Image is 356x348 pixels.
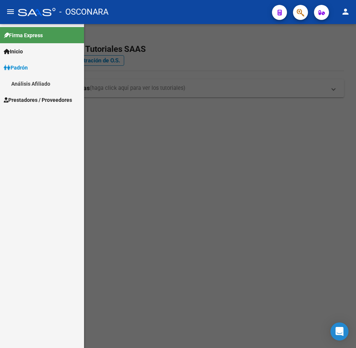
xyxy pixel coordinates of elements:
[341,7,350,16] mat-icon: person
[4,47,23,56] span: Inicio
[330,322,348,340] div: Open Intercom Messenger
[59,4,108,20] span: - OSCONARA
[4,31,43,39] span: Firma Express
[4,96,72,104] span: Prestadores / Proveedores
[6,7,15,16] mat-icon: menu
[4,64,28,72] span: Padrón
